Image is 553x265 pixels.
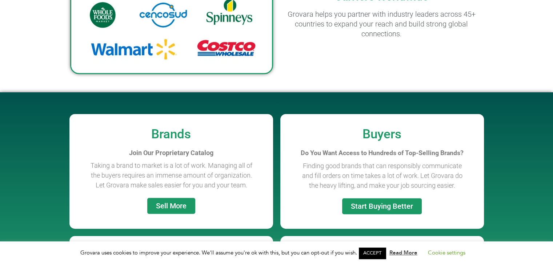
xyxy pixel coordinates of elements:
[342,198,422,214] a: Start Buying Better
[389,249,417,256] a: Read More
[301,149,464,156] span: Do You Want Access to Hundreds of Top-Selling Brands?
[129,149,213,156] b: Join Our Proprietary Catalog
[351,203,413,210] span: Start Buying Better
[147,198,195,214] a: Sell More
[73,128,269,140] h2: Brands
[156,202,187,209] span: Sell More
[298,161,466,190] p: Finding good brands that can responsibly communicate and fill orders on time takes a lot of work....
[280,9,483,39] h2: Grovara helps you partner with industry leaders across 45+ countries to expand your reach and bui...
[88,160,255,190] p: Taking a brand to market is a lot of work. Managing all of the buyers requires an immense amount ...
[359,248,386,259] a: ACCEPT
[80,249,473,256] span: Grovara uses cookies to improve your experience. We'll assume you're ok with this, but you can op...
[284,128,480,140] h2: Buyers
[428,249,465,256] a: Cookie settings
